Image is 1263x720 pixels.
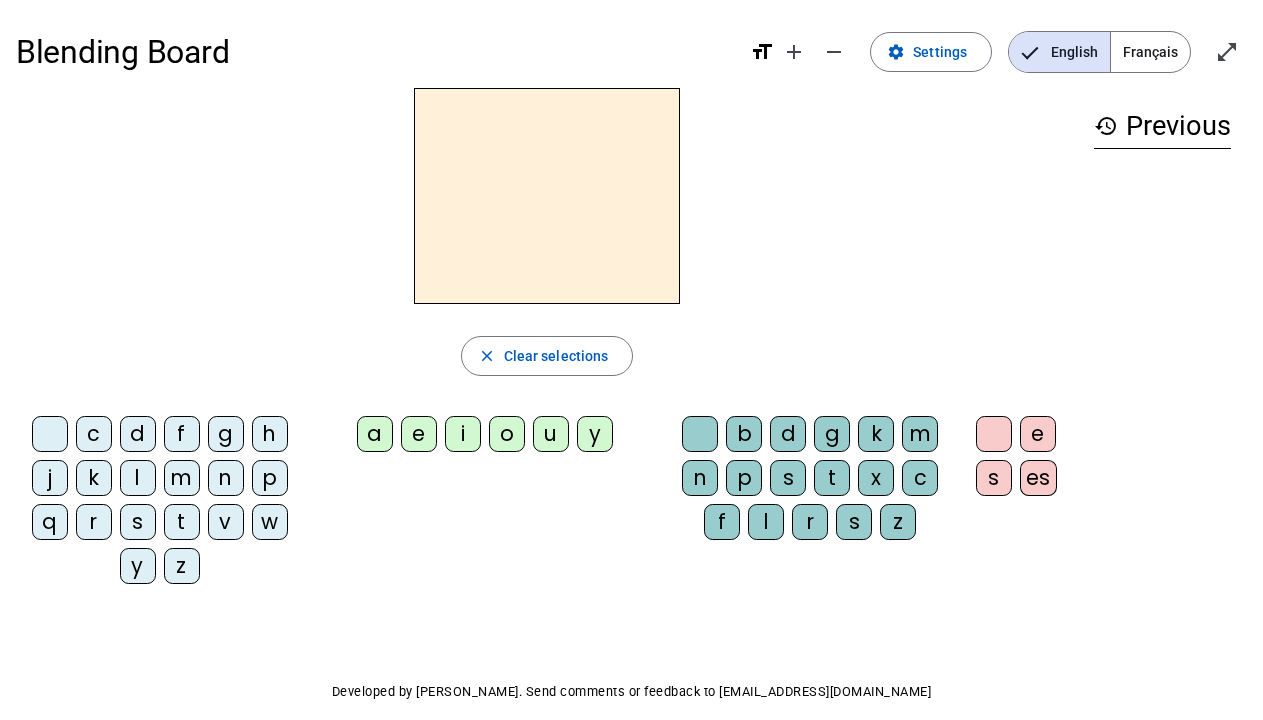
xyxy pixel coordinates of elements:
[782,40,806,64] mat-icon: add
[533,416,569,452] div: u
[208,504,244,540] div: v
[770,416,806,452] div: d
[208,460,244,496] div: n
[1020,460,1057,496] div: es
[822,40,846,64] mat-icon: remove
[577,416,613,452] div: y
[120,460,156,496] div: l
[870,32,992,72] button: Settings
[836,504,872,540] div: s
[208,416,244,452] div: g
[1009,32,1110,72] span: English
[858,416,894,452] div: k
[814,32,854,72] button: Decrease font size
[704,504,740,540] div: f
[401,416,437,452] div: e
[445,416,481,452] div: i
[16,680,1247,704] p: Developed by [PERSON_NAME]. Send comments or feedback to [EMAIL_ADDRESS][DOMAIN_NAME]
[164,504,200,540] div: t
[76,504,112,540] div: r
[76,460,112,496] div: k
[252,504,288,540] div: w
[858,460,894,496] div: x
[748,504,784,540] div: l
[164,416,200,452] div: f
[252,416,288,452] div: h
[750,40,774,64] mat-icon: format_size
[976,460,1012,496] div: s
[120,548,156,584] div: y
[887,43,905,61] mat-icon: settings
[164,548,200,584] div: z
[792,504,828,540] div: r
[726,460,762,496] div: p
[120,416,156,452] div: d
[774,32,814,72] button: Increase font size
[880,504,916,540] div: z
[1008,31,1191,73] mat-button-toggle-group: Language selection
[76,416,112,452] div: c
[478,347,496,365] mat-icon: close
[1111,32,1190,72] span: Français
[32,504,68,540] div: q
[1215,40,1239,64] mat-icon: open_in_full
[726,416,762,452] div: b
[489,416,525,452] div: o
[16,20,734,84] h1: Blending Board
[504,344,609,368] span: Clear selections
[902,460,938,496] div: c
[1207,32,1247,72] button: Enter full screen
[120,504,156,540] div: s
[1094,114,1118,138] mat-icon: history
[913,40,967,64] span: Settings
[902,416,938,452] div: m
[1094,104,1231,149] h3: Previous
[814,416,850,452] div: g
[1020,416,1056,452] div: e
[32,460,68,496] div: j
[357,416,393,452] div: a
[164,460,200,496] div: m
[682,460,718,496] div: n
[461,336,634,376] button: Clear selections
[252,460,288,496] div: p
[770,460,806,496] div: s
[814,460,850,496] div: t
